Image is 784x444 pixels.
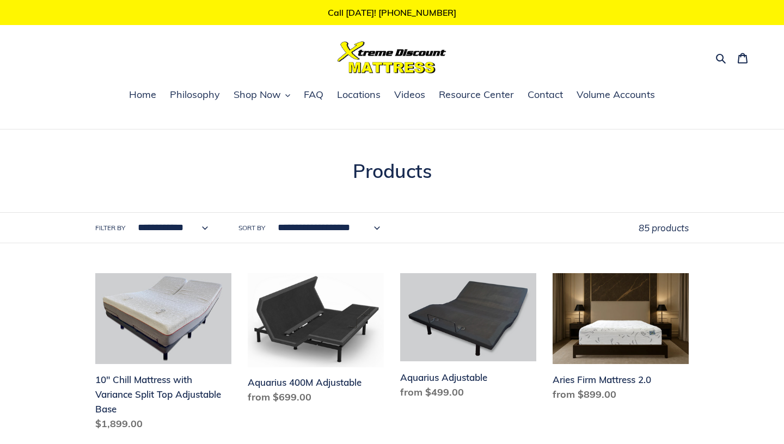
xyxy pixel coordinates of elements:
span: Locations [337,88,381,101]
a: Resource Center [433,87,519,103]
span: Videos [394,88,425,101]
a: Videos [389,87,431,103]
label: Filter by [95,223,125,233]
a: Contact [522,87,568,103]
a: Aquarius Adjustable [400,273,536,403]
button: Shop Now [228,87,296,103]
a: Philosophy [164,87,225,103]
a: Home [124,87,162,103]
a: Aries Firm Mattress 2.0 [553,273,689,406]
img: Xtreme Discount Mattress [338,41,446,73]
label: Sort by [238,223,265,233]
span: Shop Now [234,88,281,101]
span: FAQ [304,88,323,101]
span: 85 products [639,222,689,233]
span: Resource Center [439,88,514,101]
a: FAQ [298,87,329,103]
a: Aquarius 400M Adjustable [248,273,384,409]
span: Philosophy [170,88,220,101]
span: Products [353,159,432,183]
a: Locations [332,87,386,103]
span: Home [129,88,156,101]
a: Volume Accounts [571,87,660,103]
span: Contact [528,88,563,101]
span: Volume Accounts [577,88,655,101]
a: 10" Chill Mattress with Variance Split Top Adjustable Base [95,273,231,435]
